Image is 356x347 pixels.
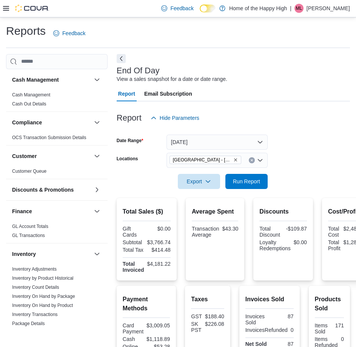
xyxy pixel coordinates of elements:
[160,114,199,122] span: Hide Parameters
[12,250,91,258] button: Inventory
[315,322,328,335] div: Items Sold
[191,313,202,319] div: GST
[12,186,74,194] h3: Discounts & Promotions
[294,239,307,245] div: $0.00
[182,174,216,189] span: Export
[12,312,58,317] a: Inventory Transactions
[123,207,171,216] h2: Total Sales ($)
[12,119,91,126] button: Compliance
[222,226,239,232] div: $43.30
[6,133,108,145] div: Compliance
[191,295,224,304] h2: Taxes
[117,113,142,122] h3: Report
[12,208,32,215] h3: Finance
[315,295,344,313] h2: Products Sold
[147,239,171,245] div: $3,766.74
[229,4,287,13] p: Home of the Happy High
[257,157,263,163] button: Open list of options
[123,226,145,238] div: Gift Cards
[123,247,145,253] div: Total Tax
[271,313,294,319] div: 87
[12,101,46,107] a: Cash Out Details
[12,152,37,160] h3: Customer
[192,226,219,238] div: Transaction Average
[328,226,341,238] div: Total Cost
[92,207,102,216] button: Finance
[341,336,344,342] div: 0
[12,119,42,126] h3: Compliance
[178,174,220,189] button: Export
[12,302,73,308] span: Inventory On Hand by Product
[117,66,160,75] h3: End Of Day
[147,261,171,267] div: $4,181.22
[118,86,135,101] span: Report
[12,186,91,194] button: Discounts & Promotions
[245,327,288,333] div: InvoicesRefunded
[123,336,143,342] div: Cash
[259,226,282,238] div: Total Discount
[12,135,86,140] a: OCS Transaction Submission Details
[191,321,202,333] div: SK PST
[92,152,102,161] button: Customer
[271,341,294,347] div: 87
[15,5,49,12] img: Cova
[123,295,170,313] h2: Payment Methods
[12,233,45,238] a: GL Transactions
[245,313,268,325] div: Invoices Sold
[331,322,344,328] div: 171
[123,322,143,335] div: Card Payment
[166,135,268,150] button: [DATE]
[6,90,108,112] div: Cash Management
[192,207,238,216] h2: Average Spent
[144,86,192,101] span: Email Subscription
[259,239,291,251] div: Loyalty Redemptions
[92,75,102,84] button: Cash Management
[12,321,45,326] a: Package Details
[12,76,91,84] button: Cash Management
[249,157,255,163] button: Clear input
[123,239,144,245] div: Subtotal
[12,152,91,160] button: Customer
[12,92,50,98] a: Cash Management
[12,321,45,327] span: Package Details
[12,276,74,281] a: Inventory by Product Historical
[117,54,126,63] button: Next
[6,222,108,243] div: Finance
[12,76,59,84] h3: Cash Management
[12,232,45,239] span: GL Transactions
[12,293,75,299] span: Inventory On Hand by Package
[117,156,138,162] label: Locations
[12,169,46,174] a: Customer Queue
[173,156,232,164] span: [GEOGRAPHIC_DATA] - [GEOGRAPHIC_DATA] - Fire & Flower
[233,158,238,162] button: Remove Battleford - Battleford Crossing - Fire & Flower from selection in this group
[285,226,307,232] div: -$109.87
[12,266,57,272] a: Inventory Adjustments
[12,208,91,215] button: Finance
[148,110,202,125] button: Hide Parameters
[12,92,50,98] span: Cash Management
[146,322,170,328] div: $3,009.05
[291,327,294,333] div: 0
[245,341,267,347] strong: Net Sold
[12,303,73,308] a: Inventory On Hand by Product
[307,4,350,13] p: [PERSON_NAME]
[225,174,268,189] button: Run Report
[117,75,227,83] div: View a sales snapshot for a date or date range.
[12,135,86,141] span: OCS Transaction Submission Details
[170,156,241,164] span: Battleford - Battleford Crossing - Fire & Flower
[92,249,102,259] button: Inventory
[6,23,46,39] h1: Reports
[92,185,102,194] button: Discounts & Promotions
[148,247,171,253] div: $414.48
[146,336,170,342] div: $1,118.89
[12,311,58,318] span: Inventory Transactions
[12,284,59,290] span: Inventory Count Details
[290,4,291,13] p: |
[92,118,102,127] button: Compliance
[294,4,304,13] div: Marsha Lewis
[62,29,85,37] span: Feedback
